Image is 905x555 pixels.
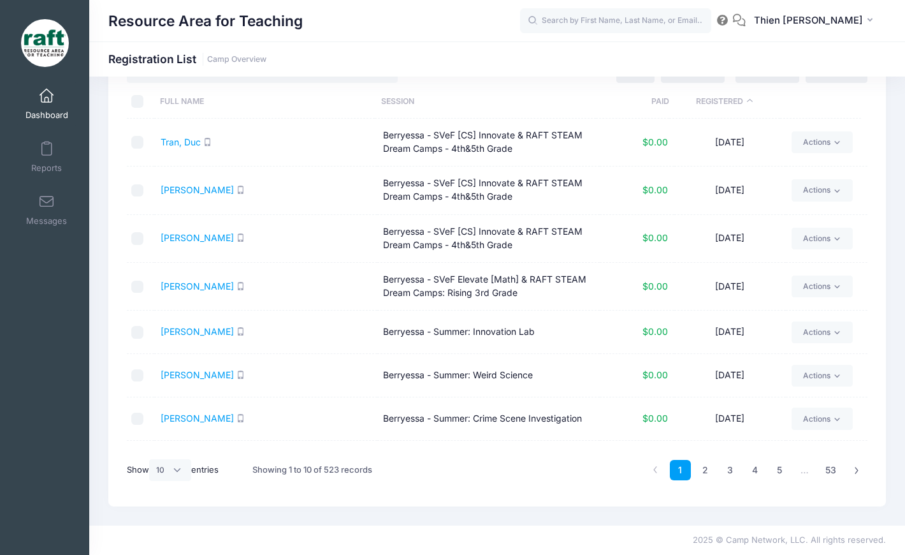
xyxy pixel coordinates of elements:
td: [DATE] [674,119,786,166]
a: [PERSON_NAME] [161,413,234,424]
span: Thien [PERSON_NAME] [754,13,863,27]
span: $0.00 [642,369,668,380]
i: SMS enabled [236,414,245,422]
span: Reports [31,163,62,174]
a: Actions [792,276,852,297]
td: Berryessa - Summer: Crime Scene Investigation [377,397,600,441]
span: $0.00 [642,326,668,337]
span: Messages [26,216,67,226]
a: Actions [792,131,852,153]
h1: Resource Area for Teaching [108,6,303,36]
span: 2025 © Camp Network, LLC. All rights reserved. [693,535,886,545]
a: [PERSON_NAME] [161,232,234,243]
td: [DATE] [674,311,786,354]
a: [PERSON_NAME] [161,369,234,380]
span: $0.00 [642,184,668,195]
h1: Registration List [108,52,266,66]
a: Tran, Duc [161,137,201,147]
td: [DATE] [674,215,786,263]
i: SMS enabled [203,138,212,146]
span: $0.00 [642,137,668,147]
td: [DATE] [674,263,786,311]
i: SMS enabled [236,282,245,290]
a: Actions [792,228,852,249]
td: [DATE] [674,441,786,484]
span: $0.00 [642,281,668,292]
a: Actions [792,322,852,343]
td: [DATE] [674,354,786,397]
a: 3 [720,460,741,481]
a: Camp Overview [207,55,266,64]
a: Reports [17,135,77,179]
td: [DATE] [674,397,786,441]
td: Berryessa - SVeF [CS] Innovate & RAFT STEAM Dream Camps - 4th&5th Grade [377,166,600,214]
a: 53 [819,460,843,481]
span: $0.00 [642,413,668,424]
span: Dashboard [25,110,68,121]
a: Messages [17,188,77,232]
a: [PERSON_NAME] [161,184,234,195]
td: Berryessa - Summer: Weird Science [377,354,600,397]
i: SMS enabled [236,371,245,379]
td: Berryessa - Summer: Innovation Lab [377,311,600,354]
th: Session: activate to sort column ascending [375,85,596,119]
td: [DATE] [674,166,786,214]
td: Berryessa - Summer: Autonomous Vehicle Lab [377,441,600,484]
th: Registered: activate to sort column descending [669,85,779,119]
a: [PERSON_NAME] [161,281,234,292]
a: 4 [744,460,765,481]
td: Berryessa - SVeF Elevate [Math] & RAFT STEAM Dream Camps: Rising 3rd Grade [377,263,600,311]
a: 1 [670,460,691,481]
a: 2 [695,460,716,481]
td: Berryessa - SVeF [CS] Innovate & RAFT STEAM Dream Camps - 4th&5th Grade [377,215,600,263]
i: SMS enabled [236,327,245,336]
a: 5 [769,460,790,481]
a: Dashboard [17,82,77,126]
td: Berryessa - SVeF [CS] Innovate & RAFT STEAM Dream Camps - 4th&5th Grade [377,119,600,166]
input: Search by First Name, Last Name, or Email... [520,8,711,34]
div: Showing 1 to 10 of 523 records [252,455,372,485]
th: Full Name: activate to sort column ascending [154,85,375,119]
button: Thien [PERSON_NAME] [746,6,886,36]
select: Showentries [149,459,191,481]
img: Resource Area for Teaching [21,19,69,67]
a: Actions [792,408,852,429]
label: Show entries [127,459,219,481]
i: SMS enabled [236,186,245,194]
a: [PERSON_NAME] [161,326,234,337]
span: $0.00 [642,232,668,243]
a: Actions [792,365,852,387]
a: Actions [792,179,852,201]
th: Paid: activate to sort column ascending [596,85,670,119]
i: SMS enabled [236,233,245,242]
